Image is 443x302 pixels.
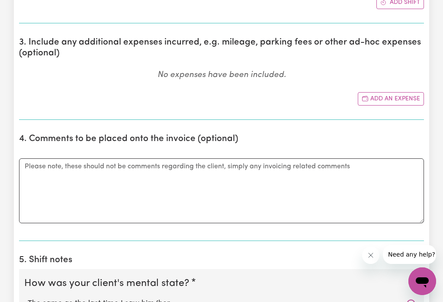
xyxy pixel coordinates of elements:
h2: 4. Comments to be placed onto the invoice (optional) [19,134,424,145]
h2: 5. Shift notes [19,255,424,266]
em: No expenses have been included. [157,71,286,79]
iframe: Button to launch messaging window [408,267,436,295]
iframe: Message from company [383,245,436,264]
h2: 3. Include any additional expenses incurred, e.g. mileage, parking fees or other ad-hoc expenses ... [19,37,424,59]
button: Add another expense [358,92,424,106]
iframe: Close message [362,247,379,264]
legend: How was your client's mental state? [24,276,193,291]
